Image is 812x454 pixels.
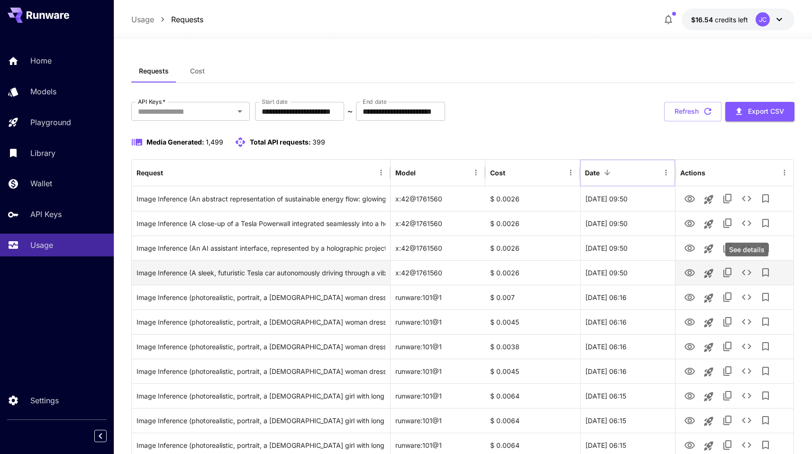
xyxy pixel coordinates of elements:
div: Click to copy prompt [137,335,385,359]
button: See details [737,337,756,356]
nav: breadcrumb [131,14,203,25]
div: 29 Sep, 2025 09:50 [580,260,675,285]
button: Launch in playground [699,289,718,308]
div: $ 0.0026 [485,211,580,236]
button: Add to library [756,214,775,233]
div: Request [137,169,163,177]
button: See details [737,263,756,282]
div: $ 0.0026 [485,260,580,285]
div: runware:101@1 [391,408,485,433]
p: Models [30,86,56,97]
p: Playground [30,117,71,128]
span: credits left [715,16,748,24]
button: Launch in playground [699,412,718,431]
p: Requests [171,14,203,25]
button: Copy TaskUUID [718,238,737,257]
button: Menu [564,166,577,179]
div: $ 0.0045 [485,359,580,383]
label: Start date [262,98,288,106]
button: Export CSV [725,102,794,121]
button: Copy TaskUUID [718,337,737,356]
button: View [680,386,699,405]
button: Copy TaskUUID [718,411,737,430]
button: View [680,287,699,307]
button: Menu [374,166,388,179]
div: Click to copy prompt [137,187,385,211]
div: x:42@1761560 [391,260,485,285]
div: 29 Sep, 2025 06:16 [580,334,675,359]
div: $ 0.0026 [485,186,580,211]
button: Copy TaskUUID [718,312,737,331]
div: 29 Sep, 2025 06:16 [580,285,675,309]
button: Launch in playground [699,215,718,234]
button: Launch in playground [699,190,718,209]
button: See details [737,312,756,331]
div: $ 0.0064 [485,408,580,433]
button: Launch in playground [699,387,718,406]
button: Add to library [756,312,775,331]
div: Click to copy prompt [137,384,385,408]
button: Menu [778,166,791,179]
button: View [680,189,699,208]
button: See details [737,238,756,257]
p: Library [30,147,55,159]
button: Add to library [756,386,775,405]
span: 1,499 [206,138,223,146]
span: Requests [139,67,169,75]
button: Add to library [756,337,775,356]
div: Click to copy prompt [137,236,385,260]
div: Click to copy prompt [137,359,385,383]
button: Add to library [756,238,775,257]
div: $ 0.007 [485,285,580,309]
div: Click to copy prompt [137,310,385,334]
button: Collapse sidebar [94,430,107,442]
button: Copy TaskUUID [718,189,737,208]
button: See details [737,386,756,405]
p: Settings [30,395,59,406]
button: Copy TaskUUID [718,263,737,282]
button: Menu [469,166,483,179]
span: Cost [190,67,205,75]
p: ~ [347,106,353,117]
button: Copy TaskUUID [718,288,737,307]
button: Add to library [756,288,775,307]
div: Click to copy prompt [137,261,385,285]
div: runware:101@1 [391,334,485,359]
div: 29 Sep, 2025 06:16 [580,359,675,383]
button: Refresh [664,102,721,121]
span: 399 [312,138,325,146]
div: runware:101@1 [391,309,485,334]
button: Add to library [756,189,775,208]
div: x:42@1761560 [391,186,485,211]
div: JC [756,12,770,27]
button: Launch in playground [699,239,718,258]
button: Sort [164,166,177,179]
span: $16.54 [691,16,715,24]
button: Launch in playground [699,264,718,283]
button: Sort [506,166,520,179]
div: 29 Sep, 2025 09:50 [580,236,675,260]
div: 29 Sep, 2025 06:15 [580,383,675,408]
button: Launch in playground [699,338,718,357]
div: 29 Sep, 2025 09:50 [580,211,675,236]
div: $ 0.0064 [485,383,580,408]
button: View [680,238,699,257]
button: See details [737,411,756,430]
p: Usage [30,239,53,251]
div: runware:101@1 [391,359,485,383]
button: See details [737,189,756,208]
button: See details [737,362,756,381]
button: Sort [417,166,430,179]
p: Wallet [30,178,52,189]
div: x:42@1761560 [391,236,485,260]
label: End date [363,98,386,106]
div: $ 0.0045 [485,309,580,334]
button: See details [737,288,756,307]
div: See details [725,243,768,256]
button: View [680,213,699,233]
p: Usage [131,14,154,25]
div: runware:101@1 [391,285,485,309]
button: See details [737,214,756,233]
span: Media Generated: [146,138,204,146]
button: Launch in playground [699,313,718,332]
